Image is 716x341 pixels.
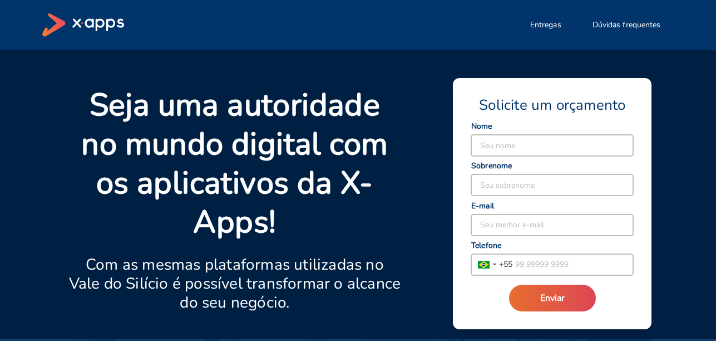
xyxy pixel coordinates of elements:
input: 99 99999 9999 [512,254,633,275]
button: Entregas [517,14,575,36]
span: + 55 [499,259,512,270]
input: Seu melhor e-mail [471,215,633,236]
span: Solicite um orçamento [479,96,625,115]
input: Seu nome [471,135,633,156]
span: Dúvidas frequentes [592,20,661,31]
button: Dúvidas frequentes [579,14,674,36]
span: Entregas [530,20,561,31]
input: Seu sobrenome [471,174,633,196]
span: Enviar [540,292,565,304]
p: Seja uma autoridade no mundo digital com os aplicativos da X-Apps! [69,86,401,242]
button: Enviar [509,285,596,311]
p: Com as mesmas plataformas utilizadas no Vale do Silício é possível transformar o alcance do seu n... [69,255,401,312]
